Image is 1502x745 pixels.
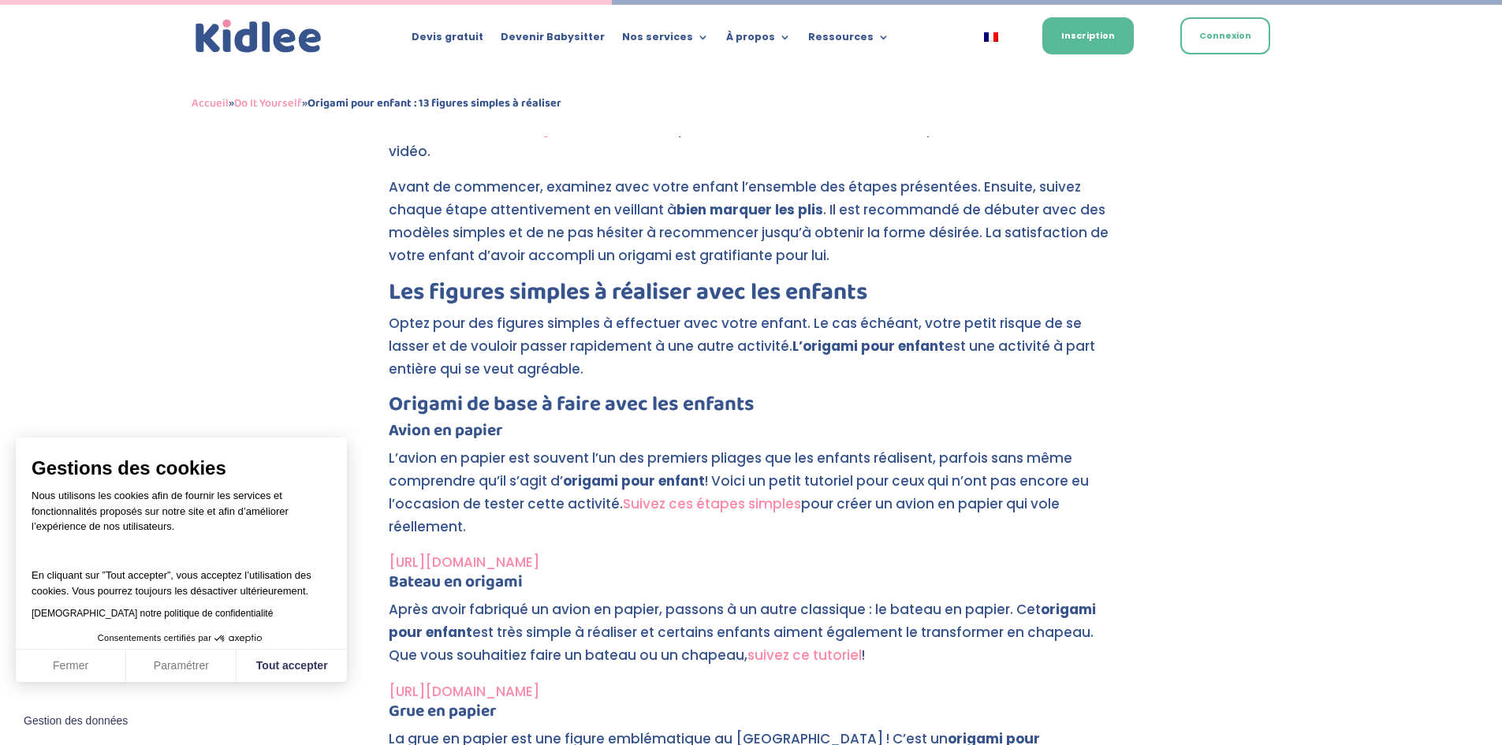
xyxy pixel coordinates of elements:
a: Connexion [1180,17,1270,54]
a: Ressources [808,32,889,49]
button: Paramétrer [126,650,237,683]
a: Suivez ces étapes simples [623,494,801,513]
a: Accueil [192,94,229,113]
span: » » [192,94,561,113]
h4: Avion en papier [389,423,1114,447]
h2: Les figures simples à réaliser avec les enfants [389,281,1114,312]
button: Consentements certifiés par [90,628,273,649]
a: suivez ce tutoriel [747,646,862,665]
h3: Origami de base à faire avec les enfants [389,394,1114,423]
img: Français [984,32,998,42]
strong: L’origami pour enfant [792,337,945,356]
p: Après avoir fabriqué un avion en papier, passons à un autre classique : le bateau en papier. Cet ... [389,598,1114,680]
span: Gestion des données [24,714,128,728]
p: Avant de commencer, examinez avec votre enfant l’ensemble des étapes présentées. Ensuite, suivez ... [389,176,1114,281]
span: Consentements certifiés par [98,634,211,643]
a: Nos services [622,32,709,49]
p: L’avion en papier est souvent l’un des premiers pliages que les enfants réalisent, parfois sans m... [389,447,1114,552]
a: [URL][DOMAIN_NAME] [389,682,539,701]
a: Devenir Babysitter [501,32,605,49]
a: Origami Passion [522,119,633,138]
a: [URL][DOMAIN_NAME] [389,553,539,572]
a: Kidlee Logo [192,16,326,58]
a: Inscription [1042,17,1134,54]
p: Nous utilisons les cookies afin de fournir les services et fonctionnalités proposés sur notre sit... [32,488,331,545]
span: Gestions des cookies [32,456,331,480]
svg: Axeptio [214,615,262,662]
strong: bien marquer les plis [676,200,823,219]
a: Devis gratuit [412,32,483,49]
h4: Bateau en origami [389,574,1114,598]
strong: origami pour enfant [563,471,705,490]
button: Fermer le widget sans consentement [14,705,137,738]
p: Optez pour des figures simples à effectuer avec votre enfant. Le cas échéant, votre petit risque ... [389,312,1114,394]
img: logo_kidlee_bleu [192,16,326,58]
strong: Origami pour enfant : 13 figures simples à réaliser [307,94,561,113]
button: Tout accepter [237,650,347,683]
a: [DEMOGRAPHIC_DATA] notre politique de confidentialité [32,608,273,619]
h4: Grue en papier [389,703,1114,728]
a: Do It Yourself [234,94,302,113]
button: Fermer [16,650,126,683]
a: À propos [726,32,791,49]
p: En cliquant sur ”Tout accepter”, vous acceptez l’utilisation des cookies. Vous pourrez toujours l... [32,553,331,599]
